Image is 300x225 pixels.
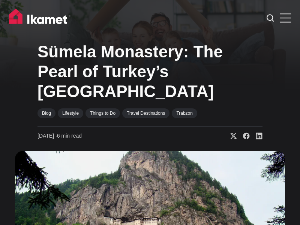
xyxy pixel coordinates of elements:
a: Blog [37,108,55,118]
img: Ikamet home [9,9,70,27]
a: Lifestyle [58,108,83,118]
a: Trabzon [172,108,197,118]
a: Travel Destinations [122,108,169,118]
a: Share on Linkedin [250,132,262,140]
h1: Sümela Monastery: The Pearl of Turkey’s [GEOGRAPHIC_DATA] [37,42,262,101]
span: [DATE] ∙ [37,133,57,139]
a: Share on Facebook [237,132,250,140]
a: Things to Do [85,108,120,118]
time: 6 min read [37,132,82,140]
a: Share on X [224,132,237,140]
